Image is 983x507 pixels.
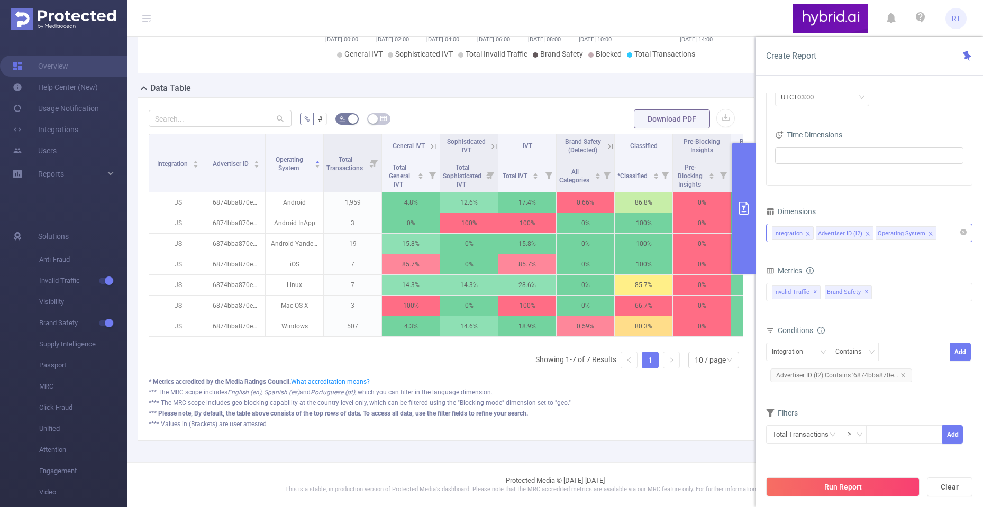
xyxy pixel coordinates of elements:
p: This is a stable, in production version of Protected Media's dashboard. Please note that the MRC ... [153,485,957,494]
tspan: [DATE] 10:00 [579,36,612,43]
li: Previous Page [621,352,638,368]
li: Showing 1-7 of 7 Results [535,352,616,368]
p: JS [149,316,207,336]
p: 6874bba870e7b2c6b8398160 [207,296,265,316]
i: icon: caret-up [315,159,321,162]
p: JS [149,254,207,274]
div: *** Please note, By default, the table above consists of the top rows of data. To access all data... [149,409,743,418]
p: 1,959 [324,192,381,213]
i: icon: close [805,231,811,237]
i: icon: caret-up [709,171,715,174]
p: 6874bba870e7b2c6b8398160 [207,254,265,274]
p: Windows [266,316,323,336]
a: Integrations [13,119,78,140]
p: 100% [440,213,498,233]
span: Visibility [39,291,127,312]
span: Video [39,482,127,503]
p: JS [149,213,207,233]
a: 1 [642,352,658,368]
i: icon: caret-up [418,171,424,174]
span: Click Fraud [39,397,127,418]
span: ✕ [864,286,869,299]
div: **** The MRC scope includes geo-blocking capability at the country level only, which can be filte... [149,398,743,408]
div: UTC+03:00 [781,88,821,106]
i: icon: caret-up [254,159,260,162]
i: icon: close [865,231,870,237]
div: Sort [532,171,539,178]
p: 0% [557,296,614,316]
span: Invalid Traffic [772,285,821,299]
span: Metrics [766,266,802,275]
span: Time Dimensions [775,131,842,139]
i: icon: caret-up [595,171,600,174]
p: Android [266,192,323,213]
i: icon: caret-down [709,175,715,178]
span: Create Report [766,51,816,61]
span: General IVT [344,50,383,58]
a: Overview [13,56,68,77]
p: 6874bba870e7b2c6b8398160 [207,234,265,254]
span: % [304,115,310,123]
div: Sort [708,171,715,178]
span: Integration [157,160,189,168]
span: Engagement [39,460,127,482]
div: Sort [253,159,260,165]
i: Filter menu [716,158,731,192]
span: Brand Safety [39,312,127,334]
a: Users [13,140,57,161]
div: Contains [835,343,869,361]
tspan: [DATE] 06:00 [477,36,510,43]
img: Protected Media [11,8,116,30]
tspan: [DATE] 08:00 [528,36,561,43]
span: Attention [39,439,127,460]
p: 15.8% [382,234,440,254]
i: Filter menu [658,158,672,192]
span: Total Transactions [326,156,365,172]
i: icon: close-circle [960,229,967,235]
span: Pre-Blocking Insights [684,138,720,154]
p: 0% [673,213,731,233]
i: English (en), Spanish (es) [227,389,299,396]
span: RT [952,8,960,29]
span: Unified [39,418,127,439]
footer: Protected Media © [DATE]-[DATE] [127,462,983,507]
i: icon: caret-down [418,175,424,178]
span: Dimensions [766,207,816,216]
i: icon: right [668,357,675,363]
i: icon: caret-up [193,159,199,162]
input: Search... [149,110,292,127]
span: Brand Safety (Blocked) [740,138,776,154]
i: icon: caret-down [315,163,321,167]
p: 0% [673,296,731,316]
p: 100% [498,296,556,316]
p: JS [149,192,207,213]
span: Advertiser ID [213,160,250,168]
i: icon: caret-down [533,175,539,178]
p: 80.3% [615,316,672,336]
span: All Categories [559,168,591,184]
i: icon: close [928,231,933,237]
p: 0% [673,192,731,213]
button: Download PDF [634,109,710,128]
p: 66.7% [615,296,672,316]
p: 100% [382,296,440,316]
span: ✕ [813,286,817,299]
span: Sophisticated IVT [395,50,453,58]
div: 10 / page [695,352,726,368]
h2: Data Table [150,82,191,95]
i: Filter menu [541,158,556,192]
p: 0% [382,213,440,233]
p: 14.3% [382,275,440,295]
p: 0% [557,254,614,274]
p: 0% [731,213,789,233]
tspan: [DATE] 04:00 [426,36,459,43]
p: 86.8% [615,192,672,213]
tspan: [DATE] 00:00 [325,36,358,43]
p: 4.8% [382,192,440,213]
i: icon: caret-down [254,163,260,167]
p: 0% [673,234,731,254]
i: icon: down [869,349,875,356]
p: 19 [324,234,381,254]
i: icon: info-circle [817,327,825,334]
span: Brand Safety [540,50,583,58]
